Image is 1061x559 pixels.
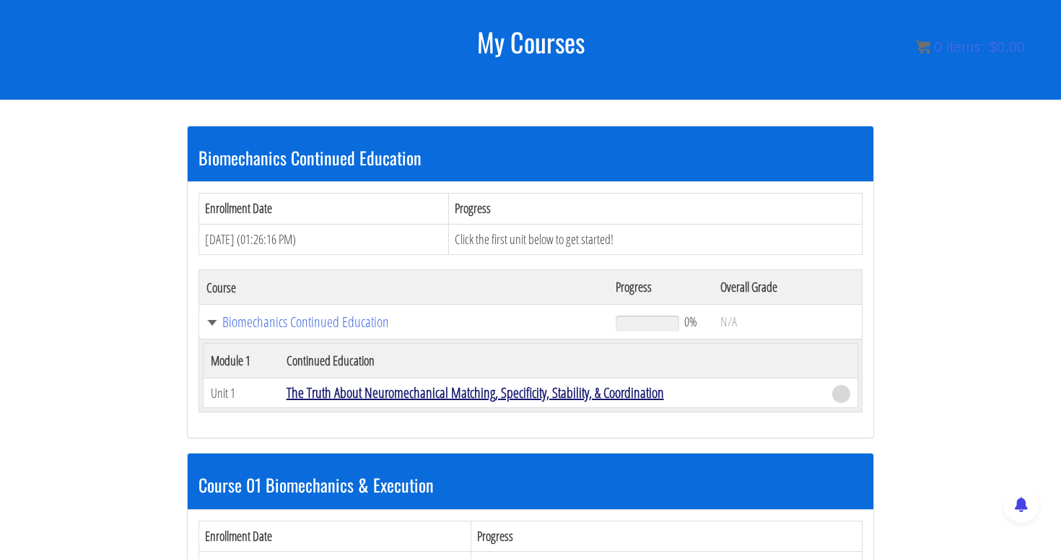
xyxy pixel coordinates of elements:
th: Progress [471,521,862,552]
th: Module 1 [204,344,279,378]
th: Enrollment Date [199,521,471,552]
a: 0 items: $0.00 [916,39,1025,55]
th: Progress [608,270,713,305]
th: Overall Grade [713,270,862,305]
td: N/A [713,305,862,339]
span: 0 [934,39,942,55]
th: Progress [448,193,862,224]
th: Course [199,270,608,305]
td: [DATE] (01:26:16 PM) [199,224,449,255]
span: items: [946,39,984,55]
span: 0% [684,313,697,329]
td: Click the first unit below to get started! [448,224,862,255]
th: Continued Education [279,344,825,378]
bdi: 0.00 [989,39,1025,55]
img: icon11.png [916,40,930,54]
h3: Biomechanics Continued Education [198,148,863,167]
a: The Truth About Neuromechanical Matching, Specificity, Stability, & Coordination [287,383,664,402]
td: Unit 1 [204,378,279,408]
th: Enrollment Date [199,193,449,224]
a: Biomechanics Continued Education [206,315,601,329]
h3: Course 01 Biomechanics & Execution [198,475,863,494]
span: $ [989,39,997,55]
